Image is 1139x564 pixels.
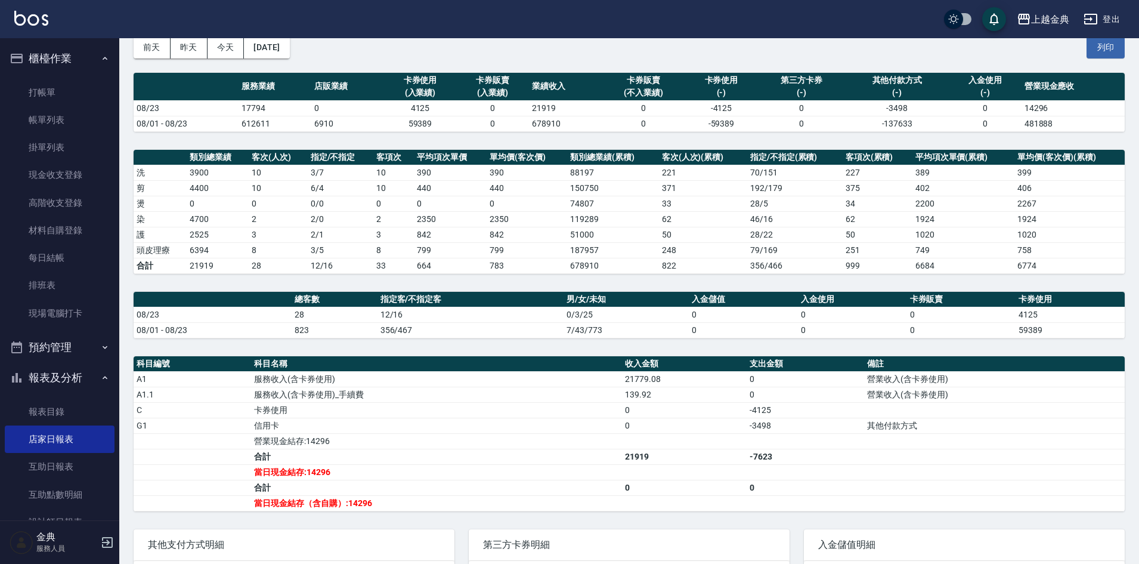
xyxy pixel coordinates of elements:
td: 0 [747,371,864,387]
td: 合計 [251,480,622,495]
th: 總客數 [292,292,377,307]
td: 0 [602,116,685,131]
th: 備註 [864,356,1125,372]
td: 0 [622,418,747,433]
td: 6774 [1014,258,1125,273]
td: 7/43/773 [564,322,689,338]
td: 6910 [311,116,384,131]
td: 406 [1014,180,1125,196]
th: 入金儲值 [689,292,798,307]
div: (不入業績) [605,87,682,99]
td: 34 [843,196,912,211]
span: 入金儲值明細 [818,539,1110,551]
td: 10 [373,180,414,196]
th: 科目名稱 [251,356,622,372]
td: 59389 [1016,322,1125,338]
td: 0 [949,116,1022,131]
a: 互助點數明細 [5,481,114,508]
td: 1924 [1014,211,1125,227]
td: 758 [1014,242,1125,258]
td: 0 [602,100,685,116]
td: 0 [907,322,1016,338]
td: 3 / 7 [308,165,374,180]
h5: 金典 [36,531,97,543]
td: 營業收入(含卡券使用) [864,387,1125,402]
td: 0 [798,322,907,338]
td: 0 [747,480,864,495]
table: a dense table [134,292,1125,338]
td: 0 [757,116,845,131]
td: 221 [659,165,747,180]
th: 類別總業績(累積) [567,150,658,165]
th: 單均價(客次價) [487,150,567,165]
td: 28 [249,258,308,273]
div: 卡券販賣 [459,74,526,87]
td: 88197 [567,165,658,180]
button: save [982,7,1006,31]
td: 842 [487,227,567,242]
a: 材料自購登錄 [5,217,114,244]
td: 399 [1014,165,1125,180]
th: 指定/不指定(累積) [747,150,843,165]
td: 2 / 1 [308,227,374,242]
td: -4125 [685,100,758,116]
td: 21779.08 [622,371,747,387]
th: 卡券販賣 [907,292,1016,307]
td: 251 [843,242,912,258]
button: 今天 [208,36,244,58]
td: 402 [912,180,1015,196]
a: 排班表 [5,272,114,299]
td: 0 [757,100,845,116]
td: 799 [487,242,567,258]
td: 0 [747,387,864,402]
td: 0 [373,196,414,211]
div: (入業績) [387,87,454,99]
td: 4125 [384,100,457,116]
th: 指定/不指定 [308,150,374,165]
td: 08/01 - 08/23 [134,116,239,131]
a: 高階收支登錄 [5,189,114,217]
td: 2350 [414,211,487,227]
td: 371 [659,180,747,196]
td: 08/23 [134,100,239,116]
a: 設計師日報表 [5,508,114,536]
td: -7623 [747,449,864,464]
table: a dense table [134,356,1125,511]
td: 6 / 4 [308,180,374,196]
td: 10 [373,165,414,180]
button: 登出 [1079,8,1125,30]
table: a dense table [134,150,1125,274]
td: 頭皮理療 [134,242,187,258]
a: 打帳單 [5,79,114,106]
div: 其他付款方式 [849,74,946,87]
td: 4700 [187,211,249,227]
th: 服務業績 [239,73,311,101]
td: 2525 [187,227,249,242]
th: 入金使用 [798,292,907,307]
button: 列印 [1087,36,1125,58]
th: 男/女/未知 [564,292,689,307]
button: 昨天 [171,36,208,58]
td: 21919 [529,100,602,116]
th: 指定客/不指定客 [377,292,564,307]
td: 21919 [187,258,249,273]
td: 4400 [187,180,249,196]
th: 客項次 [373,150,414,165]
a: 店家日報表 [5,426,114,453]
div: 卡券販賣 [605,74,682,87]
td: 服務收入(含卡券使用) [251,371,622,387]
td: 822 [659,258,747,273]
div: (-) [688,87,755,99]
th: 平均項次單價(累積) [912,150,1015,165]
a: 現場電腦打卡 [5,300,114,327]
a: 掛單列表 [5,134,114,161]
td: 70 / 151 [747,165,843,180]
td: 0 / 0 [308,196,374,211]
a: 每日結帳 [5,244,114,272]
td: -137633 [846,116,949,131]
td: 389 [912,165,1015,180]
a: 現金收支登錄 [5,161,114,189]
td: A1 [134,371,251,387]
a: 報表目錄 [5,398,114,426]
td: 1020 [1014,227,1125,242]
